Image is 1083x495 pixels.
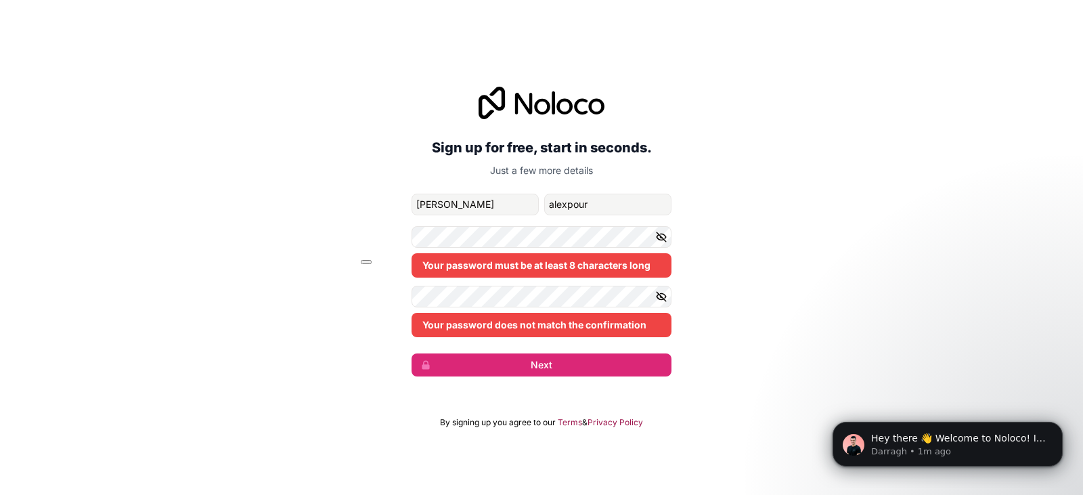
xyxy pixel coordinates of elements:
input: Password [412,226,671,248]
div: Your password must be at least 8 characters long [412,253,671,278]
button: Next [412,353,671,376]
input: family-name [544,194,671,215]
h2: Sign up for free, start in seconds. [412,135,671,160]
input: Confirm password [412,286,671,307]
input: given-name [412,194,539,215]
div: Your password does not match the confirmation [412,313,671,337]
iframe: Intercom notifications message [812,393,1083,488]
a: Terms [558,417,582,428]
span: By signing up you agree to our [440,417,556,428]
p: Just a few more details [412,164,671,177]
a: Privacy Policy [588,417,643,428]
span: & [582,417,588,428]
